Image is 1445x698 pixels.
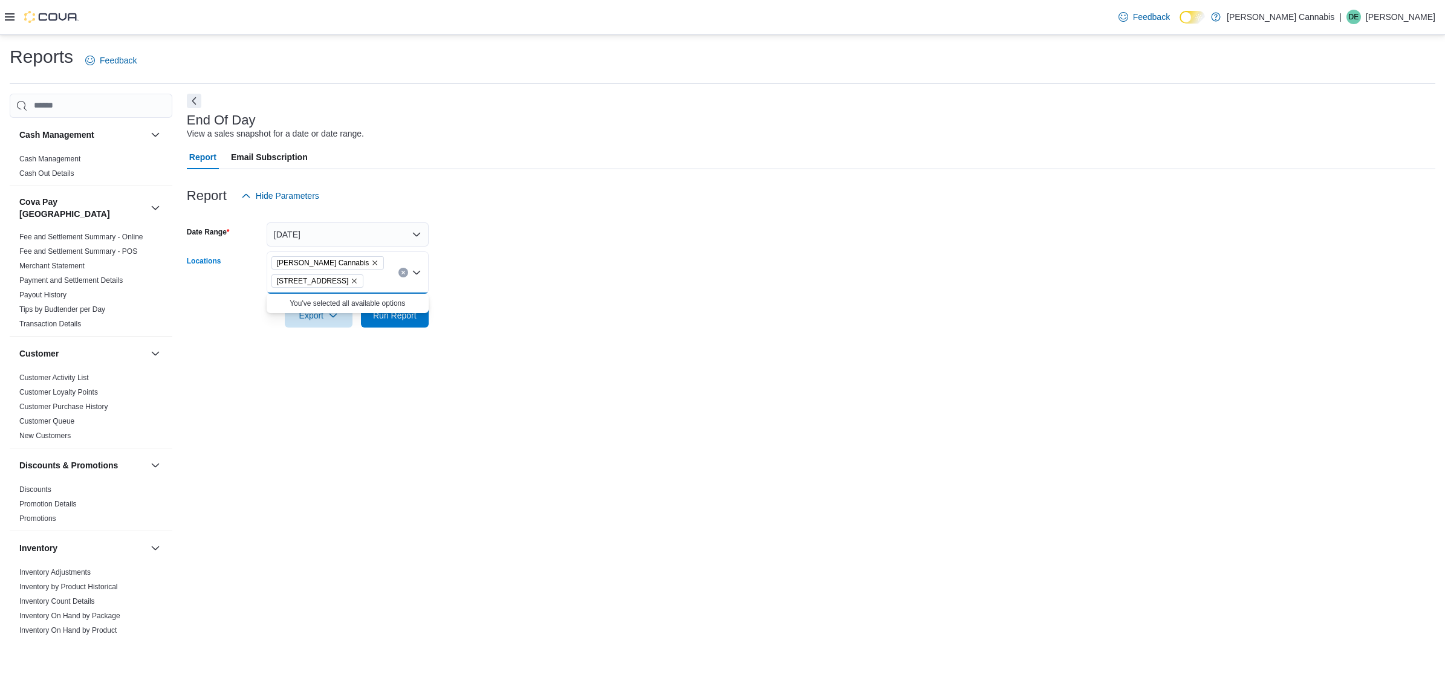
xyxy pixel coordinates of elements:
h3: End Of Day [187,113,256,128]
span: Promotion Details [19,499,77,509]
a: Customer Activity List [19,373,89,382]
a: Inventory by Product Historical [19,583,118,591]
a: Transaction Details [19,320,81,328]
a: Inventory On Hand by Product [19,626,117,635]
button: Remove Gormley Cannabis from selection in this group [371,259,378,267]
a: Customer Queue [19,417,74,425]
p: You've selected all available options [271,299,424,308]
span: Customer Purchase History [19,402,108,412]
input: Dark Mode [1180,11,1205,24]
span: Feedback [1133,11,1170,23]
a: New Customers [19,431,71,440]
button: Inventory [148,541,163,555]
span: Inventory On Hand by Package [19,611,120,621]
span: Inventory by Product Historical [19,582,118,592]
span: Cash Management [19,154,80,164]
button: Export [285,303,352,328]
button: Customer [19,347,146,360]
a: Fee and Settlement Summary - Online [19,233,143,241]
div: Discounts & Promotions [10,482,172,531]
a: Inventory On Hand by Package [19,612,120,620]
h3: Discounts & Promotions [19,459,118,471]
button: [DATE] [267,222,429,247]
span: Hide Parameters [256,190,319,202]
button: Customer [148,346,163,361]
label: Locations [187,256,221,266]
a: Feedback [80,48,141,73]
h1: Reports [10,45,73,69]
a: Cash Out Details [19,169,74,178]
button: Cash Management [148,128,163,142]
span: Discounts [19,485,51,494]
div: Cash Management [10,152,172,186]
button: Next [187,94,201,108]
a: Payment and Settlement Details [19,276,123,285]
p: [PERSON_NAME] Cannabis [1227,10,1334,24]
a: Inventory Transactions [19,641,93,649]
a: Feedback [1114,5,1175,29]
span: Gormley Cannabis [271,256,385,270]
label: Date Range [187,227,230,237]
p: | [1339,10,1342,24]
button: Close list of options [412,268,421,277]
a: Merchant Statement [19,262,85,270]
h3: Cova Pay [GEOGRAPHIC_DATA] [19,196,146,220]
a: Promotions [19,514,56,523]
button: Discounts & Promotions [148,458,163,473]
button: Remove 12275 Woodbine Ave from selection in this group [351,277,358,285]
span: Promotions [19,514,56,523]
a: Payout History [19,291,67,299]
p: [PERSON_NAME] [1366,10,1435,24]
a: Inventory Adjustments [19,568,91,577]
button: Cova Pay [GEOGRAPHIC_DATA] [148,201,163,215]
span: 12275 Woodbine Ave [271,274,364,288]
a: Customer Purchase History [19,402,108,411]
button: Inventory [19,542,146,554]
button: Clear input [398,268,408,277]
h3: Report [187,189,227,203]
div: Customer [10,370,172,448]
div: View a sales snapshot for a date or date range. [187,128,364,140]
h3: Cash Management [19,129,94,141]
a: Discounts [19,485,51,494]
a: Tips by Budtender per Day [19,305,105,314]
h3: Inventory [19,542,57,554]
span: Run Report [373,309,417,322]
button: Hide Parameters [236,184,324,208]
a: Promotion Details [19,500,77,508]
a: Cash Management [19,155,80,163]
span: Merchant Statement [19,261,85,271]
span: Fee and Settlement Summary - Online [19,232,143,242]
div: Cova Pay [GEOGRAPHIC_DATA] [10,230,172,336]
span: Payout History [19,290,67,300]
span: Email Subscription [231,145,308,169]
img: Cova [24,11,79,23]
button: Run Report [361,303,429,328]
span: [PERSON_NAME] Cannabis [277,257,369,269]
h3: Customer [19,347,59,360]
span: Export [292,303,345,328]
button: Discounts & Promotions [19,459,146,471]
a: Inventory Count Details [19,597,95,606]
a: Customer Loyalty Points [19,388,98,396]
span: Feedback [100,54,137,66]
a: Fee and Settlement Summary - POS [19,247,137,256]
span: [STREET_ADDRESS] [277,275,349,287]
span: DE [1349,10,1359,24]
span: Report [189,145,216,169]
span: Transaction Details [19,319,81,329]
span: Customer Activity List [19,373,89,383]
span: New Customers [19,431,71,441]
div: Derya Eser [1346,10,1361,24]
button: Cash Management [19,129,146,141]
